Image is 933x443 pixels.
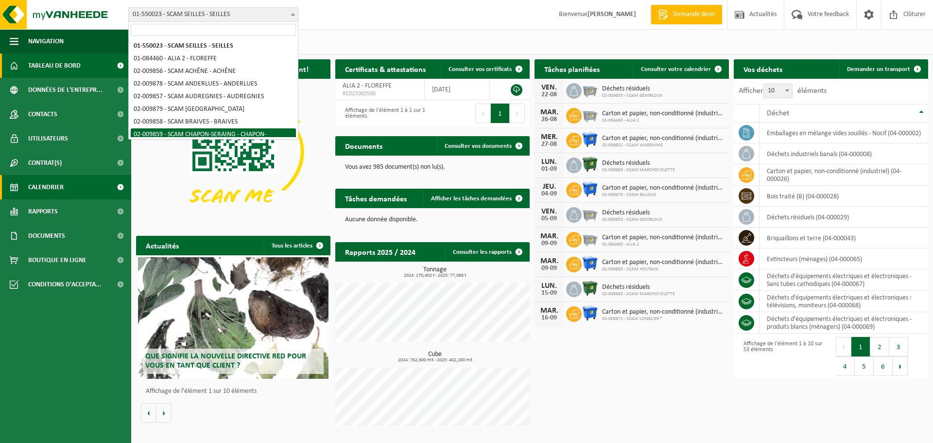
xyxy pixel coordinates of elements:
[539,282,559,290] div: LUN.
[602,118,724,124] span: 01-084460 - ALIA 2
[602,142,724,148] span: 02-009852 - SCAM WAREMME
[739,336,826,377] div: Affichage de l'élément 1 à 10 sur 53 éléments
[582,106,598,123] img: WB-2500-GAL-GY-01
[28,151,62,175] span: Contrat(s)
[28,29,64,53] span: Navigation
[602,184,724,192] span: Carton et papier, non-conditionné (industriel)
[582,82,598,98] img: WB-2500-GAL-GY-01
[539,315,559,321] div: 16-09
[138,257,328,379] a: Que signifie la nouvelle directive RED pour vous en tant que client ?
[602,159,675,167] span: Déchets résiduels
[539,141,559,148] div: 27-08
[539,84,559,91] div: VEN.
[764,84,792,98] span: 10
[539,265,559,272] div: 09-09
[539,232,559,240] div: MAR.
[475,104,491,123] button: Previous
[539,116,559,123] div: 26-08
[539,191,559,197] div: 04-09
[539,290,559,297] div: 15-09
[582,206,598,222] img: WB-2500-GAL-GY-01
[602,135,724,142] span: Carton et papier, non-conditionné (industriel)
[131,40,296,53] li: 01-550023 - SCAM SEILLES - SEILLES
[445,242,529,262] a: Consulter les rapports
[345,164,520,171] p: Vous avez 985 document(s) non lu(s).
[602,259,724,266] span: Carton et papier, non-conditionné (industriel)
[760,164,928,186] td: carton et papier, non-conditionné (industriel) (04-000026)
[340,266,530,278] h3: Tonnage
[539,240,559,247] div: 09-09
[340,351,530,363] h3: Cube
[340,273,530,278] span: 2024: 170,402 t - 2025: 77,068 t
[760,123,928,143] td: emballages en mélange vides souillés - Nocif (04-000002)
[633,59,728,79] a: Consulter votre calendrier
[602,316,724,322] span: 02-009871 - SCAM LONGLIER *
[28,78,103,102] span: Données de l'entrepr...
[539,307,559,315] div: MAR.
[340,103,428,124] div: Affichage de l'élément 1 à 1 sur 1 éléments
[146,388,326,395] p: Affichage de l'élément 1 sur 10 éléments
[602,192,724,198] span: 02-009879 - SCAM BAILEUX
[893,356,908,376] button: Next
[760,228,928,248] td: briquaillons et terre (04-000043)
[767,109,789,117] span: Déchet
[602,308,724,316] span: Carton et papier, non-conditionné (industriel)
[141,403,156,423] button: Vorige
[602,167,675,173] span: 02-009885 - SCAM MARCHOVELETTE
[510,104,525,123] button: Next
[28,175,64,199] span: Calendrier
[28,102,57,126] span: Contacts
[582,181,598,197] img: WB-1100-HPE-BE-01
[602,85,662,93] span: Déchets résiduels
[131,53,296,65] li: 01-084460 - ALIA 2 - FLOREFFE
[739,87,827,95] label: Afficher éléments
[131,128,296,148] li: 02-009859 - SCAM CHAPON-SERAING - CHAPON-[GEOGRAPHIC_DATA]
[839,59,927,79] a: Demander un transport
[156,403,172,423] button: Volgende
[539,133,559,141] div: MER.
[889,337,908,356] button: 3
[602,110,724,118] span: Carton et papier, non-conditionné (industriel)
[441,59,529,79] a: Consulter vos certificats
[602,93,662,99] span: 02-009855 - SCAM GEMBLOUX
[539,166,559,173] div: 01-09
[874,356,893,376] button: 6
[264,236,329,255] a: Tous les articles
[836,356,855,376] button: 4
[582,280,598,297] img: WB-1100-HPE-GN-01
[602,217,662,223] span: 02-009855 - SCAM GEMBLOUX
[431,195,512,202] span: Afficher les tâches demandées
[734,59,792,78] h2: Vos déchets
[760,207,928,228] td: déchets résiduels (04-000029)
[851,337,870,356] button: 1
[425,79,490,100] td: [DATE]
[491,104,510,123] button: 1
[602,242,724,248] span: 01-084460 - ALIA 2
[602,209,662,217] span: Déchets résiduels
[449,66,512,72] span: Consulter vos certificats
[641,66,711,72] span: Consulter votre calendrier
[587,11,636,18] strong: [PERSON_NAME]
[539,158,559,166] div: LUN.
[760,269,928,291] td: déchets d'équipements électriques et électroniques - Sans tubes cathodiques (04-000067)
[760,312,928,334] td: déchets d'équipements électriques et électroniques - produits blancs (ménagers) (04-000069)
[335,136,392,155] h2: Documents
[128,7,298,22] span: 01-550023 - SCAM SEILLES - SEILLES
[602,291,675,297] span: 02-009885 - SCAM MARCHOVELETTE
[437,136,529,156] a: Consulter vos documents
[129,8,298,21] span: 01-550023 - SCAM SEILLES - SEILLES
[760,186,928,207] td: bois traité (B) (04-000028)
[539,108,559,116] div: MAR.
[671,10,717,19] span: Demande devis
[343,90,417,98] span: RED25003590
[870,337,889,356] button: 2
[539,91,559,98] div: 22-08
[28,248,86,272] span: Boutique en ligne
[847,66,910,72] span: Demander un transport
[760,291,928,312] td: déchets d'équipements électriques et électroniques : télévisions, moniteurs (04-000068)
[343,82,392,89] span: ALIA 2 - FLOREFFE
[136,236,189,255] h2: Actualités
[335,242,425,261] h2: Rapports 2025 / 2024
[836,337,851,356] button: Previous
[345,216,520,223] p: Aucune donnée disponible.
